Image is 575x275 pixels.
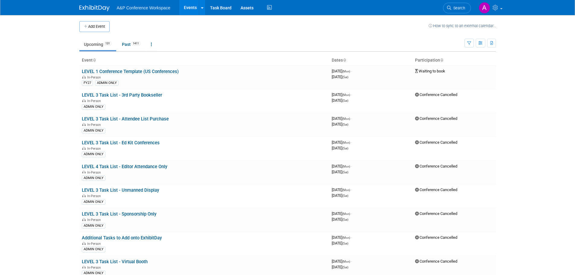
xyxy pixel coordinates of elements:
[342,141,350,144] span: (Mon)
[342,99,348,102] span: (Sat)
[415,164,457,168] span: Conference Cancelled
[342,75,348,79] span: (Sat)
[415,92,457,97] span: Conference Cancelled
[342,123,348,126] span: (Sat)
[82,223,105,229] div: ADMIN ONLY
[87,218,103,222] span: In-Person
[82,218,86,221] img: In-Person Event
[342,147,348,150] span: (Sat)
[415,69,445,73] span: Waiting to book
[82,164,167,169] a: LEVEL 4 Task List - Editor Attendance Only
[82,152,105,157] div: ADMIN ONLY
[332,235,352,240] span: [DATE]
[117,5,171,10] span: A&P Conference Workspace
[332,217,348,222] span: [DATE]
[104,41,112,46] span: 131
[82,235,162,241] a: Additional Tasks to Add onto ExhibitDay
[342,212,350,216] span: (Mon)
[332,92,352,97] span: [DATE]
[82,211,156,217] a: LEVEL 3 Task List - Sponsorship Only
[82,266,86,269] img: In-Person Event
[82,116,169,122] a: LEVEL 3 Task List - Attendee List Purchase
[443,3,471,13] a: Search
[329,55,413,66] th: Dates
[342,93,350,97] span: (Mon)
[332,211,352,216] span: [DATE]
[93,58,96,62] a: Sort by Event Name
[342,218,348,221] span: (Sat)
[95,80,119,86] div: ADMIN ONLY
[82,80,93,86] div: FY27
[479,2,490,14] img: Abigail Larkin
[415,211,457,216] span: Conference Cancelled
[79,5,110,11] img: ExhibitDay
[342,171,348,174] span: (Sat)
[82,140,160,145] a: LEVEL 3 Task List - Ed Kit Conferences
[332,259,352,264] span: [DATE]
[351,140,352,145] span: -
[82,194,86,197] img: In-Person Event
[342,260,350,263] span: (Mon)
[87,75,103,79] span: In-Person
[87,171,103,174] span: In-Person
[342,70,350,73] span: (Mon)
[351,259,352,264] span: -
[131,41,141,46] span: 1411
[82,147,86,150] img: In-Person Event
[332,122,348,126] span: [DATE]
[79,21,110,32] button: Add Event
[332,116,352,121] span: [DATE]
[342,194,348,197] span: (Sat)
[351,211,352,216] span: -
[87,242,103,246] span: In-Person
[332,170,348,174] span: [DATE]
[351,164,352,168] span: -
[415,140,457,145] span: Conference Cancelled
[82,175,105,181] div: ADMIN ONLY
[342,117,350,120] span: (Mon)
[351,116,352,121] span: -
[82,92,162,98] a: LEVEL 3 Task List - 3rd Party Bookseller
[82,128,105,133] div: ADMIN ONLY
[351,92,352,97] span: -
[332,187,352,192] span: [DATE]
[440,58,443,62] a: Sort by Participation Type
[415,187,457,192] span: Conference Cancelled
[117,39,145,50] a: Past1411
[332,164,352,168] span: [DATE]
[82,247,105,252] div: ADMIN ONLY
[87,266,103,270] span: In-Person
[451,6,465,10] span: Search
[415,235,457,240] span: Conference Cancelled
[87,99,103,103] span: In-Person
[342,165,350,168] span: (Mon)
[415,259,457,264] span: Conference Cancelled
[82,199,105,205] div: ADMIN ONLY
[82,259,148,264] a: LEVEL 3 Task List - Virtual Booth
[342,188,350,192] span: (Mon)
[342,266,348,269] span: (Sat)
[332,140,352,145] span: [DATE]
[332,98,348,103] span: [DATE]
[87,147,103,151] span: In-Person
[342,242,348,245] span: (Sat)
[429,24,496,28] a: How to sync to an external calendar...
[82,187,159,193] a: LEVEL 3 Task List - Unmanned Display
[332,265,348,269] span: [DATE]
[351,69,352,73] span: -
[82,104,105,110] div: ADMIN ONLY
[79,55,329,66] th: Event
[332,241,348,245] span: [DATE]
[82,69,179,74] a: LEVEL 1 Conference Template (US Conferences)
[79,39,116,50] a: Upcoming131
[332,146,348,150] span: [DATE]
[351,235,352,240] span: -
[82,75,86,78] img: In-Person Event
[415,116,457,121] span: Conference Cancelled
[332,193,348,198] span: [DATE]
[332,69,352,73] span: [DATE]
[82,99,86,102] img: In-Person Event
[82,171,86,174] img: In-Person Event
[332,75,348,79] span: [DATE]
[87,123,103,127] span: In-Person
